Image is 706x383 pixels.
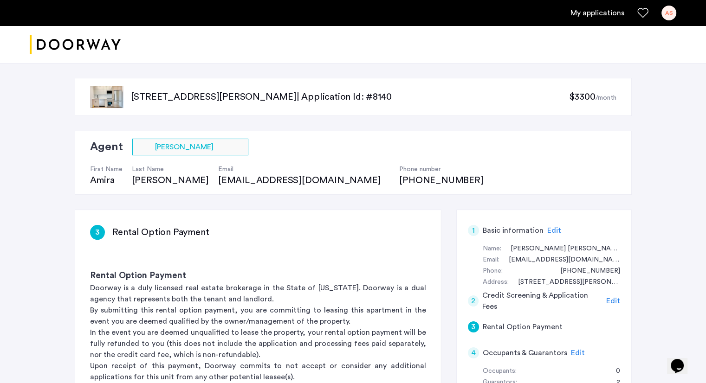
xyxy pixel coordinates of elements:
[90,327,426,360] p: In the event you are deemed unqualified to lease the property, your rental option payment will be...
[90,282,426,305] p: Doorway is a duly licensed real estate brokerage in the State of [US_STATE]. Doorway is a dual ag...
[30,27,121,62] img: logo
[667,346,697,374] iframe: chat widget
[509,277,620,288] div: 101 Eldredge Street, #310
[551,266,620,277] div: +18027773574
[571,349,585,357] span: Edit
[570,7,624,19] a: My application
[399,174,483,187] div: [PHONE_NUMBER]
[569,92,595,102] span: $3300
[90,225,105,240] div: 3
[218,165,390,174] h4: Email
[482,290,602,312] h5: Credit Screening & Application Fees
[483,266,503,277] div: Phone:
[90,165,123,174] h4: First Name
[483,277,509,288] div: Address:
[30,27,121,62] a: Cazamio logo
[90,139,123,155] h2: Agent
[468,347,479,358] div: 4
[483,243,501,255] div: Name:
[399,165,483,174] h4: Phone number
[90,86,123,108] img: apartment
[468,225,479,236] div: 1
[90,305,426,327] p: By submitting this rental option payment, you are committing to leasing this apartment in the eve...
[112,226,209,239] h3: Rental Option Payment
[547,227,561,234] span: Edit
[499,255,620,266] div: anamendesasofia@gmail.com
[483,321,563,332] h5: Rental Option Payment
[132,174,209,187] div: [PERSON_NAME]
[483,255,499,266] div: Email:
[483,366,517,377] div: Occupants:
[606,297,620,305] span: Edit
[131,90,569,103] p: [STREET_ADDRESS][PERSON_NAME] | Application Id: #8140
[218,174,390,187] div: [EMAIL_ADDRESS][DOMAIN_NAME]
[501,243,620,255] div: Ana Sofia Mendes
[90,360,426,383] p: Upon receipt of this payment, Doorway commits to not accept or consider any additional applicatio...
[90,174,123,187] div: Amira
[483,347,567,358] h5: Occupants & Guarantors
[661,6,676,20] div: AS
[468,321,479,332] div: 3
[132,165,209,174] h4: Last Name
[607,366,620,377] div: 0
[596,95,616,101] sub: /month
[483,225,544,236] h5: Basic information
[468,295,479,306] div: 2
[90,269,426,282] h3: Rental Option Payment
[637,7,648,19] a: Favorites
